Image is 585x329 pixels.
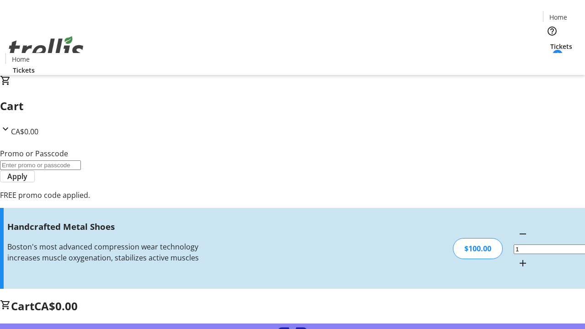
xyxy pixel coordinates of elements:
[514,225,532,243] button: Decrement by one
[543,22,561,40] button: Help
[543,51,561,69] button: Cart
[514,254,532,272] button: Increment by one
[7,171,27,182] span: Apply
[6,54,35,64] a: Home
[11,127,38,137] span: CA$0.00
[13,65,35,75] span: Tickets
[5,65,42,75] a: Tickets
[543,12,573,22] a: Home
[5,26,87,72] img: Orient E2E Organization uWConKnnjn's Logo
[7,241,207,263] div: Boston's most advanced compression wear technology increases muscle oxygenation, stabilizes activ...
[543,42,580,51] a: Tickets
[7,220,207,233] h3: Handcrafted Metal Shoes
[453,238,503,259] div: $100.00
[34,298,78,313] span: CA$0.00
[550,42,572,51] span: Tickets
[12,54,30,64] span: Home
[549,12,567,22] span: Home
